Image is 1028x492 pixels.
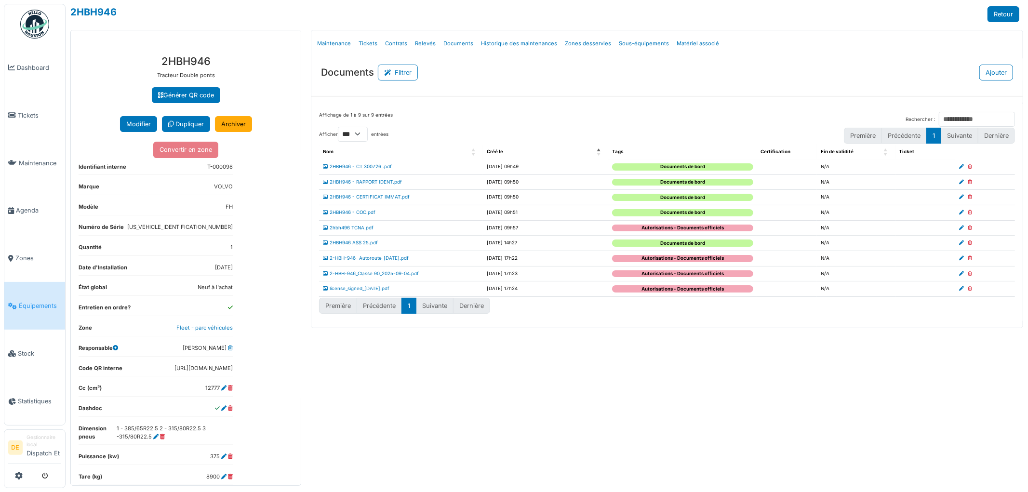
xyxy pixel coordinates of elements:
[79,364,122,376] dt: Code QR interne
[477,32,561,55] a: Historique des maintenances
[483,251,608,266] td: [DATE] 17h22
[612,225,753,232] div: Autorisations - Documents officiels
[17,63,61,72] span: Dashboard
[323,179,402,185] a: 2HBH946 - RAPPORT IDENT.pdf
[210,452,233,461] dd: 375
[214,183,233,191] dd: VOLVO
[79,404,102,416] dt: Dashdoc
[323,271,419,276] a: 2-HBH-946_Classe 90_2025-09-04.pdf
[19,301,61,310] span: Équipements
[817,174,895,190] td: N/A
[152,87,220,103] a: Générer QR code
[16,206,61,215] span: Agenda
[20,10,49,39] img: Badge_color-CXgf-gQk.svg
[4,330,65,377] a: Stock
[18,349,61,358] span: Stock
[471,145,477,160] span: Nom: Activate to sort
[15,253,61,263] span: Zones
[597,145,602,160] span: Créé le: Activate to invert sorting
[18,397,61,406] span: Statistiques
[906,116,935,123] label: Rechercher :
[483,205,608,220] td: [DATE] 09h51
[355,32,381,55] a: Tickets
[198,283,233,292] dd: Neuf à l'achat
[19,159,61,168] span: Maintenance
[817,266,895,281] td: N/A
[612,270,753,278] div: Autorisations - Documents officiels
[612,255,753,262] div: Autorisations - Documents officiels
[117,425,233,441] dd: 1 - 385/65R22.5 2 - 315/80R22.5 3 -315/80R22.5
[79,452,119,465] dt: Puissance (kw)
[817,251,895,266] td: N/A
[79,283,107,295] dt: État global
[323,164,392,169] a: 2HBH946 - CT 300726 .pdf
[979,65,1013,80] button: Ajouter
[612,163,753,171] div: Documents de bord
[18,111,61,120] span: Tickets
[70,6,117,18] a: 2HBH946
[4,187,65,235] a: Agenda
[174,364,233,372] dd: [URL][DOMAIN_NAME]
[411,32,440,55] a: Relevés
[612,285,753,293] div: Autorisations - Documents officiels
[899,149,915,154] span: Ticket
[323,194,410,199] a: 2HBH946 - CERTIFICAT IMMAT.pdf
[79,71,293,80] p: Tracteur Double ponts
[487,149,503,154] span: Créé le
[323,225,374,230] a: 2hbh496 TCNA.pdf
[8,440,23,455] li: DE
[8,434,61,464] a: DE Gestionnaire localDispatch Et
[926,128,941,144] button: 1
[313,32,355,55] a: Maintenance
[884,145,890,160] span: Fin de validité: Activate to sort
[323,255,409,261] a: 2-HBH-946 _Autoroute_[DATE].pdf
[4,44,65,92] a: Dashboard
[817,160,895,174] td: N/A
[79,264,127,276] dt: Date d'Installation
[215,264,233,272] dd: [DATE]
[79,55,293,67] h3: 2HBH946
[323,210,375,215] a: 2HBH946 - COC.pdf
[226,203,233,211] dd: FH
[4,139,65,187] a: Maintenance
[205,384,233,392] dd: 12777
[319,127,388,142] label: Afficher entrées
[4,377,65,425] a: Statistiques
[483,281,608,297] td: [DATE] 17h24
[323,149,334,154] span: Nom
[321,66,374,78] h3: Documents
[817,190,895,205] td: N/A
[483,220,608,236] td: [DATE] 09h57
[817,220,895,236] td: N/A
[381,32,411,55] a: Contrats
[612,194,753,201] div: Documents de bord
[4,282,65,330] a: Équipements
[215,116,252,132] a: Archiver
[483,174,608,190] td: [DATE] 09h50
[323,286,389,291] a: license_signed_[DATE].pdf
[4,92,65,139] a: Tickets
[79,163,126,175] dt: Identifiant interne
[79,304,131,316] dt: Entretien en ordre?
[206,473,233,481] dd: 8900
[79,344,118,356] dt: Responsable
[673,32,723,55] a: Matériel associé
[338,127,368,142] select: Afficherentrées
[319,112,393,127] div: Affichage de 1 à 9 sur 9 entrées
[79,183,99,195] dt: Marque
[401,298,416,314] button: 1
[120,116,157,132] button: Modifier
[4,235,65,282] a: Zones
[79,203,98,215] dt: Modèle
[483,236,608,251] td: [DATE] 14h27
[323,240,378,245] a: 2HBH946 ASS 25.pdf
[127,223,233,231] dd: [US_VEHICLE_IDENTIFICATION_NUMBER]
[615,32,673,55] a: Sous-équipements
[761,149,791,154] span: Certification
[176,324,233,331] a: Fleet - parc véhicules
[817,205,895,220] td: N/A
[79,243,102,255] dt: Quantité
[79,324,92,336] dt: Zone
[183,344,233,352] dd: [PERSON_NAME]
[378,65,418,80] button: Filtrer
